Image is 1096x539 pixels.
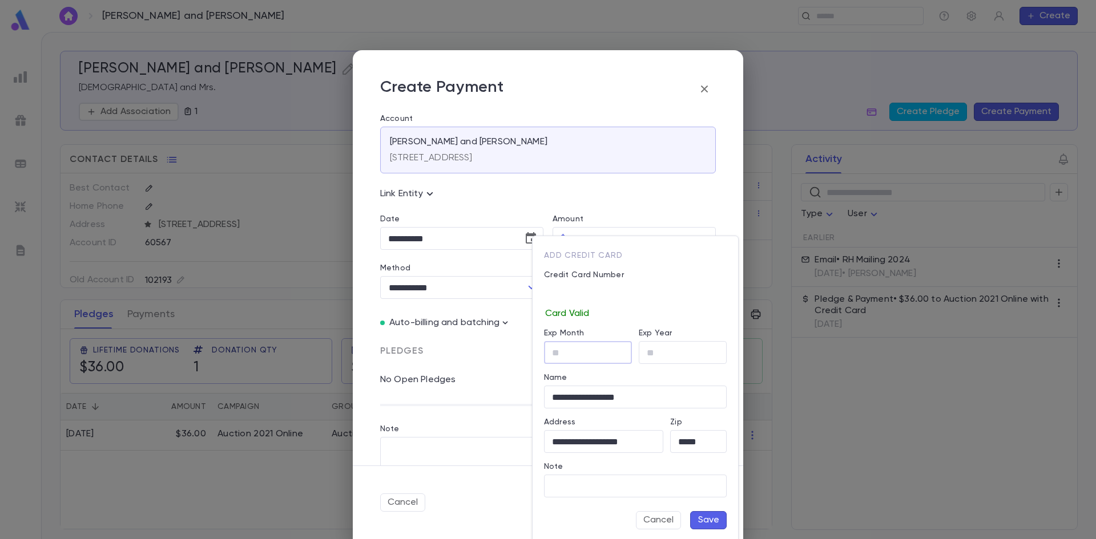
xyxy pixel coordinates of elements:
p: Credit Card Number [544,270,727,279]
label: Exp Month [544,329,584,338]
p: Card Valid [544,306,727,319]
button: Cancel [636,511,681,529]
iframe: card [544,283,727,306]
label: Note [544,462,563,471]
label: Address [544,418,575,427]
label: Zip [670,418,682,427]
label: Name [544,373,567,382]
label: Exp Year [639,329,672,338]
button: Save [690,511,727,529]
span: Add Credit Card [544,252,623,260]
